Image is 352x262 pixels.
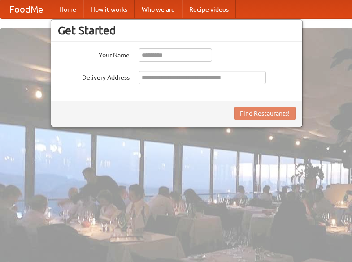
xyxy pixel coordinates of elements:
[234,107,296,120] button: Find Restaurants!
[52,0,83,18] a: Home
[0,0,52,18] a: FoodMe
[135,0,182,18] a: Who we are
[83,0,135,18] a: How it works
[58,48,130,60] label: Your Name
[58,24,296,37] h3: Get Started
[58,71,130,82] label: Delivery Address
[182,0,236,18] a: Recipe videos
